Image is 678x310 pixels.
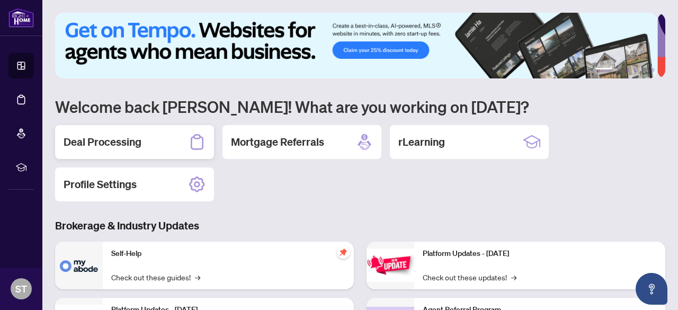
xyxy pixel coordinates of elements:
[650,68,655,72] button: 6
[55,13,657,78] img: Slide 0
[595,68,612,72] button: 1
[642,68,646,72] button: 5
[625,68,629,72] button: 3
[55,96,665,117] h1: Welcome back [PERSON_NAME]! What are you working on [DATE]?
[64,135,141,149] h2: Deal Processing
[15,281,27,296] span: ST
[55,242,103,289] img: Self-Help
[634,68,638,72] button: 4
[195,271,200,283] span: →
[64,177,137,192] h2: Profile Settings
[511,271,516,283] span: →
[8,8,34,28] img: logo
[423,271,516,283] a: Check out these updates!→
[111,248,345,260] p: Self-Help
[398,135,445,149] h2: rLearning
[111,271,200,283] a: Check out these guides!→
[55,218,665,233] h3: Brokerage & Industry Updates
[231,135,324,149] h2: Mortgage Referrals
[423,248,657,260] p: Platform Updates - [DATE]
[636,273,667,305] button: Open asap
[617,68,621,72] button: 2
[337,246,350,259] span: pushpin
[367,249,414,282] img: Platform Updates - June 23, 2025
